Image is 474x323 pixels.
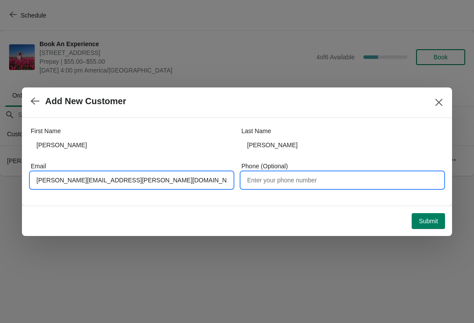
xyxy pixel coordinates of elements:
[241,137,443,153] input: Smith
[419,218,438,225] span: Submit
[431,94,447,110] button: Close
[31,172,233,188] input: Enter your email
[31,127,61,135] label: First Name
[31,137,233,153] input: John
[241,172,443,188] input: Enter your phone number
[45,96,126,106] h2: Add New Customer
[31,162,46,171] label: Email
[412,213,445,229] button: Submit
[241,162,288,171] label: Phone (Optional)
[241,127,271,135] label: Last Name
